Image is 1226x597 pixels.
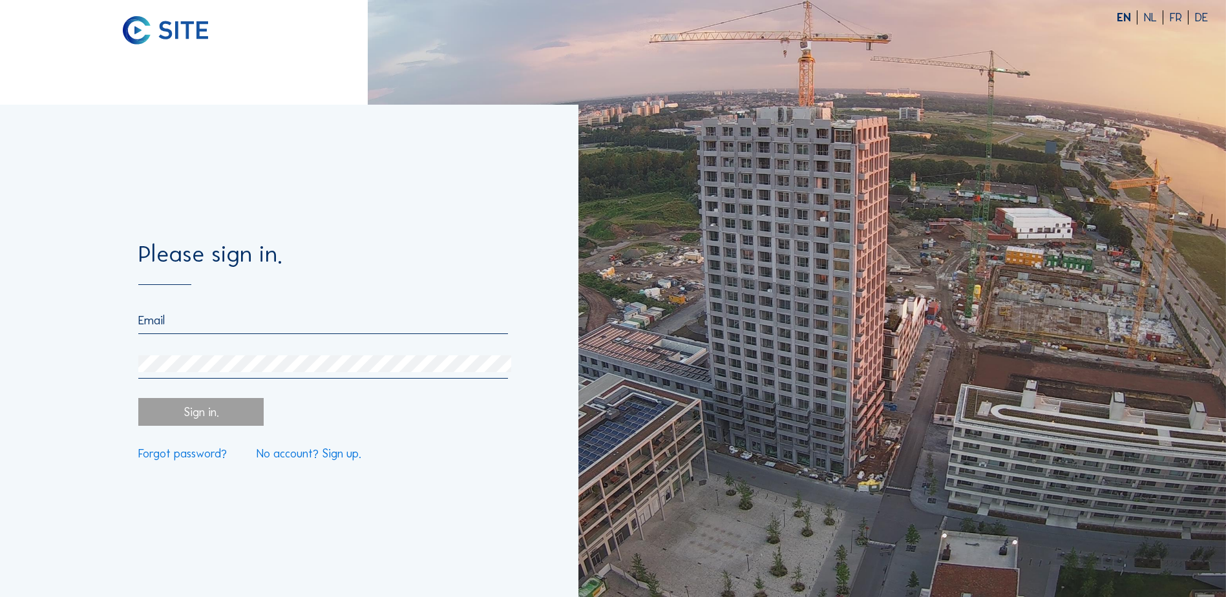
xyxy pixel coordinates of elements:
[138,448,227,459] a: Forgot password?
[138,242,508,285] div: Please sign in.
[1144,12,1163,23] div: NL
[123,16,209,45] img: C-SITE logo
[138,313,508,328] input: Email
[1117,12,1137,23] div: EN
[1195,12,1208,23] div: DE
[138,398,263,426] div: Sign in.
[257,448,361,459] a: No account? Sign up.
[1170,12,1189,23] div: FR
